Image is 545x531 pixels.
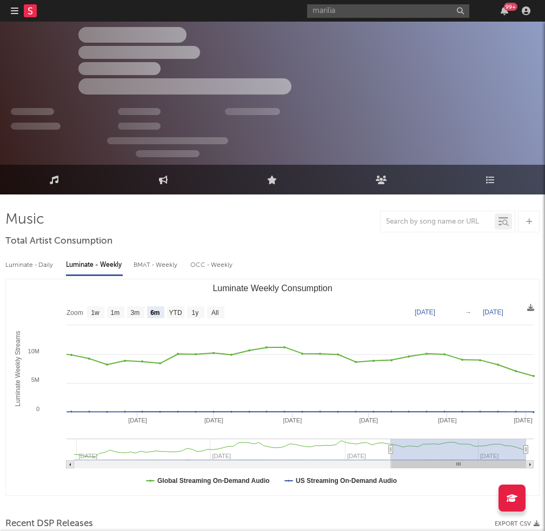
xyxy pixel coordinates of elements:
span: 50.000.000 Monthly Listeners [107,137,228,144]
text: [DATE] [483,308,503,316]
div: BMAT - Weekly [134,256,180,274]
text: Zoom [67,309,83,317]
text: Global Streaming On-Demand Audio [157,477,270,485]
span: 300.000 [11,108,54,115]
text: [DATE] [514,417,533,424]
input: Search for artists [307,4,469,18]
text: → [465,308,471,316]
div: Luminate - Weekly [66,256,123,274]
text: [DATE] [128,417,147,424]
span: 100.000 [118,108,161,115]
input: Search by song name or URL [381,218,495,226]
div: Luminate - Daily [5,256,55,274]
text: All [211,309,218,317]
text: [DATE] [204,417,223,424]
text: 1m [111,309,120,317]
text: 0 [36,406,39,412]
button: Export CSV [495,521,540,527]
text: 1w [91,309,99,317]
span: 100.000 [118,123,161,130]
text: [DATE] [415,308,435,316]
text: [DATE] [283,417,302,424]
text: US Streaming On-Demand Audio [296,477,397,485]
svg: Luminate Weekly Consumption [6,279,539,495]
span: 1.000.000 [11,123,61,130]
span: Jump Score: 85.0 [136,150,200,157]
text: Luminate Weekly Streams [14,331,22,407]
div: 99 + [504,3,517,11]
text: [DATE] [438,417,457,424]
span: Total Artist Consumption [5,235,112,248]
text: 5M [31,377,39,383]
text: [DATE] [359,417,378,424]
text: 3m [131,309,140,317]
text: YTD [169,309,182,317]
text: 1y [192,309,199,317]
div: OCC - Weekly [190,256,234,274]
text: 6m [150,309,159,317]
span: Recent DSP Releases [5,517,93,530]
text: 10M [28,348,39,354]
text: Luminate Weekly Consumption [212,284,332,293]
button: 99+ [501,6,508,15]
span: 50.000.000 [225,108,280,115]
